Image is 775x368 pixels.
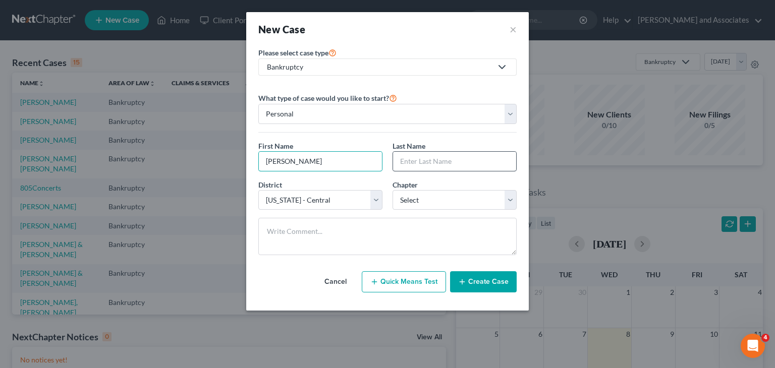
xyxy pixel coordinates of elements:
span: Last Name [393,142,425,150]
button: × [510,22,517,36]
iframe: Intercom live chat [741,334,765,358]
button: Create Case [450,271,517,292]
span: District [258,180,282,189]
button: Cancel [313,272,358,292]
input: Enter First Name [259,152,382,171]
span: First Name [258,142,293,150]
button: Quick Means Test [362,271,446,292]
label: What type of case would you like to start? [258,92,397,104]
div: Bankruptcy [267,62,492,72]
span: Chapter [393,180,418,189]
span: 4 [761,334,769,342]
span: Please select case type [258,48,328,57]
strong: New Case [258,23,305,35]
input: Enter Last Name [393,152,516,171]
